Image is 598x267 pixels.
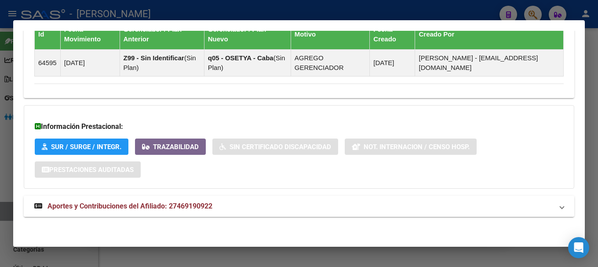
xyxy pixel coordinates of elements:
th: Motivo [291,19,369,49]
th: Gerenciador / Plan Nuevo [204,19,291,49]
div: Open Intercom Messenger [568,237,589,258]
strong: Z99 - Sin Identificar [124,54,184,62]
button: Prestaciones Auditadas [35,161,141,178]
td: ( ) [120,49,204,76]
th: Creado Por [415,19,564,49]
span: Sin Plan [208,54,285,71]
span: Prestaciones Auditadas [49,166,134,174]
td: [DATE] [370,49,415,76]
td: [DATE] [60,49,120,76]
th: Id [35,19,61,49]
span: Sin Certificado Discapacidad [230,143,331,151]
button: Sin Certificado Discapacidad [212,139,338,155]
td: [PERSON_NAME] - [EMAIL_ADDRESS][DOMAIN_NAME] [415,49,564,76]
th: Fecha Movimiento [60,19,120,49]
td: 64595 [35,49,61,76]
strong: q05 - OSETYA - Caba [208,54,273,62]
span: Aportes y Contribuciones del Afiliado: 27469190922 [47,202,212,210]
mat-expansion-panel-header: Aportes y Contribuciones del Afiliado: 27469190922 [24,196,574,217]
th: Gerenciador / Plan Anterior [120,19,204,49]
span: Sin Plan [124,54,196,71]
td: ( ) [204,49,291,76]
span: SUR / SURGE / INTEGR. [51,143,121,151]
td: AGREGO GERENCIADOR [291,49,369,76]
span: Not. Internacion / Censo Hosp. [364,143,470,151]
th: Fecha Creado [370,19,415,49]
button: SUR / SURGE / INTEGR. [35,139,128,155]
button: Trazabilidad [135,139,206,155]
span: Trazabilidad [153,143,199,151]
h3: Información Prestacional: [35,121,563,132]
button: Not. Internacion / Censo Hosp. [345,139,477,155]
